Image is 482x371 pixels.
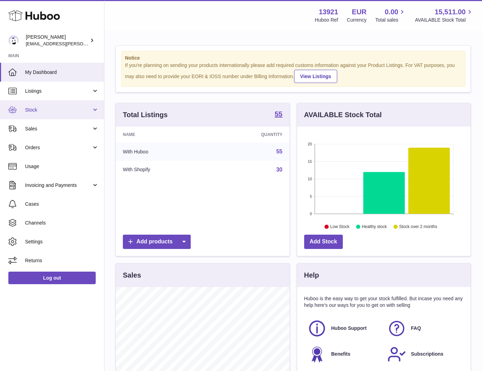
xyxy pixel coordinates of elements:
strong: Notice [125,55,461,61]
h3: AVAILABLE Stock Total [304,110,382,120]
img: europe@orea.uk [8,35,19,46]
span: Invoicing and Payments [25,182,92,189]
text: 0 [310,212,312,216]
th: Name [116,127,210,143]
text: 15 [308,159,312,164]
div: Huboo Ref [315,17,338,23]
text: 20 [308,142,312,146]
span: Listings [25,88,92,94]
a: Add Stock [304,235,343,249]
strong: 13921 [319,7,338,17]
span: Returns [25,257,99,264]
a: 0.00 Total sales [375,7,406,23]
div: If you're planning on sending your products internationally please add required customs informati... [125,62,461,83]
td: With Huboo [116,143,210,161]
p: Huboo is the easy way to get your stock fulfilled. But incase you need any help here's our ways f... [304,295,464,309]
a: Log out [8,272,96,284]
span: Orders [25,144,92,151]
div: Currency [347,17,367,23]
td: With Shopify [116,161,210,179]
span: 15,511.00 [435,7,466,17]
a: 55 [275,111,282,119]
span: [EMAIL_ADDRESS][PERSON_NAME][DOMAIN_NAME] [26,41,140,46]
text: 10 [308,177,312,181]
strong: 55 [275,111,282,118]
span: Stock [25,107,92,113]
strong: EUR [352,7,366,17]
text: Stock over 2 months [399,224,437,229]
h3: Help [304,271,319,280]
a: View Listings [294,70,337,83]
a: 30 [276,167,283,173]
div: [PERSON_NAME] [26,34,88,47]
text: 5 [310,194,312,198]
span: Cases [25,201,99,207]
a: 55 [276,149,283,154]
a: Benefits [308,345,380,364]
span: My Dashboard [25,69,99,76]
text: Low Stock [330,224,349,229]
span: Sales [25,126,92,132]
span: Huboo Support [331,325,367,332]
a: Subscriptions [387,345,460,364]
span: Usage [25,163,99,170]
span: Settings [25,238,99,245]
span: 0.00 [385,7,398,17]
a: Add products [123,235,191,249]
a: 15,511.00 AVAILABLE Stock Total [415,7,474,23]
span: AVAILABLE Stock Total [415,17,474,23]
a: Huboo Support [308,319,380,338]
span: Channels [25,220,99,226]
text: Healthy stock [362,224,387,229]
a: FAQ [387,319,460,338]
span: Total sales [375,17,406,23]
th: Quantity [210,127,290,143]
span: FAQ [411,325,421,332]
span: Benefits [331,351,350,357]
h3: Sales [123,271,141,280]
h3: Total Listings [123,110,168,120]
span: Subscriptions [411,351,443,357]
